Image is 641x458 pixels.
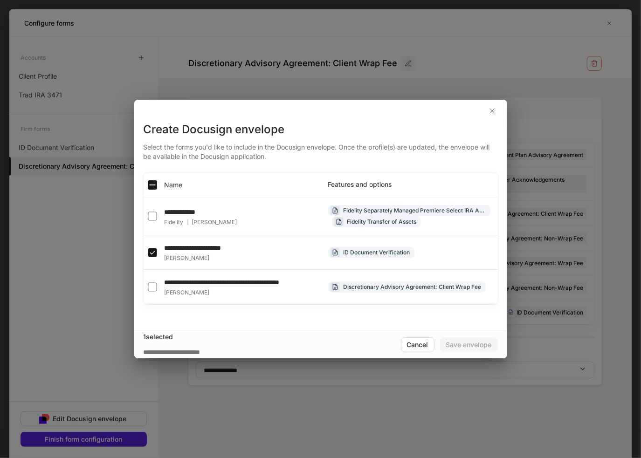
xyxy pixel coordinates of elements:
[165,219,237,226] div: Fidelity
[440,337,498,352] button: Save envelope
[165,254,210,262] span: [PERSON_NAME]
[165,180,183,190] span: Name
[144,137,498,161] div: Select the forms you'd like to include in the Docusign envelope. Once the profile(s) are updated,...
[446,340,492,349] div: Save envelope
[344,248,410,257] div: ID Document Verification
[144,122,498,137] div: Create Docusign envelope
[165,289,210,296] span: [PERSON_NAME]
[344,206,486,215] div: Fidelity Separately Managed Premiere Select IRA Application -- Traditional IRA
[192,219,237,226] span: [PERSON_NAME]
[321,172,498,198] th: Features and options
[144,332,401,342] div: 1 selected
[347,217,417,226] div: Fidelity Transfer of Assets
[401,337,434,352] button: Cancel
[344,282,482,291] div: Discretionary Advisory Agreement: Client Wrap Fee
[407,340,428,349] div: Cancel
